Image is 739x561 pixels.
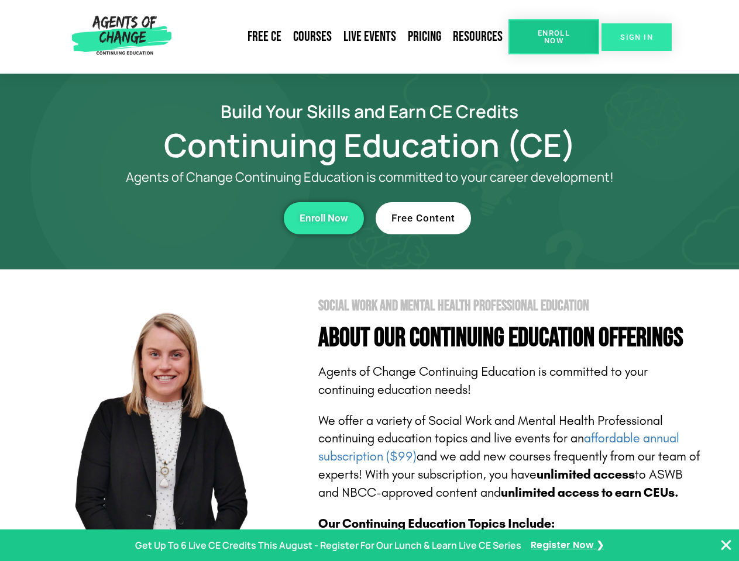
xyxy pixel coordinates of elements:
a: Pricing [402,23,447,50]
a: SIGN IN [601,23,672,51]
p: Agents of Change Continuing Education is committed to your career development! [83,170,656,185]
h2: Social Work and Mental Health Professional Education [318,299,703,313]
h4: About Our Continuing Education Offerings [318,325,703,351]
a: Register Now ❯ [531,537,604,554]
span: SIGN IN [620,33,653,41]
nav: Menu [176,23,508,50]
a: Free Content [376,202,471,234]
b: unlimited access to earn CEUs. [501,485,679,500]
span: Enroll Now [300,213,348,223]
a: Free CE [242,23,287,50]
button: Close Banner [719,538,733,552]
span: Agents of Change Continuing Education is committed to your continuing education needs! [318,364,648,397]
b: Our Continuing Education Topics Include: [318,516,555,531]
h2: Build Your Skills and Earn CE Credits [36,103,703,120]
p: Get Up To 6 Live CE Credits This August - Register For Our Lunch & Learn Live CE Series [135,537,521,554]
span: Enroll Now [527,29,580,44]
a: Resources [447,23,508,50]
h1: Continuing Education (CE) [36,131,703,158]
a: Courses [287,23,338,50]
a: Enroll Now [508,19,599,54]
b: unlimited access [537,467,635,482]
a: Live Events [338,23,402,50]
p: We offer a variety of Social Work and Mental Health Professional continuing education topics and ... [318,412,703,502]
a: Enroll Now [284,202,364,234]
span: Free Content [391,213,455,223]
